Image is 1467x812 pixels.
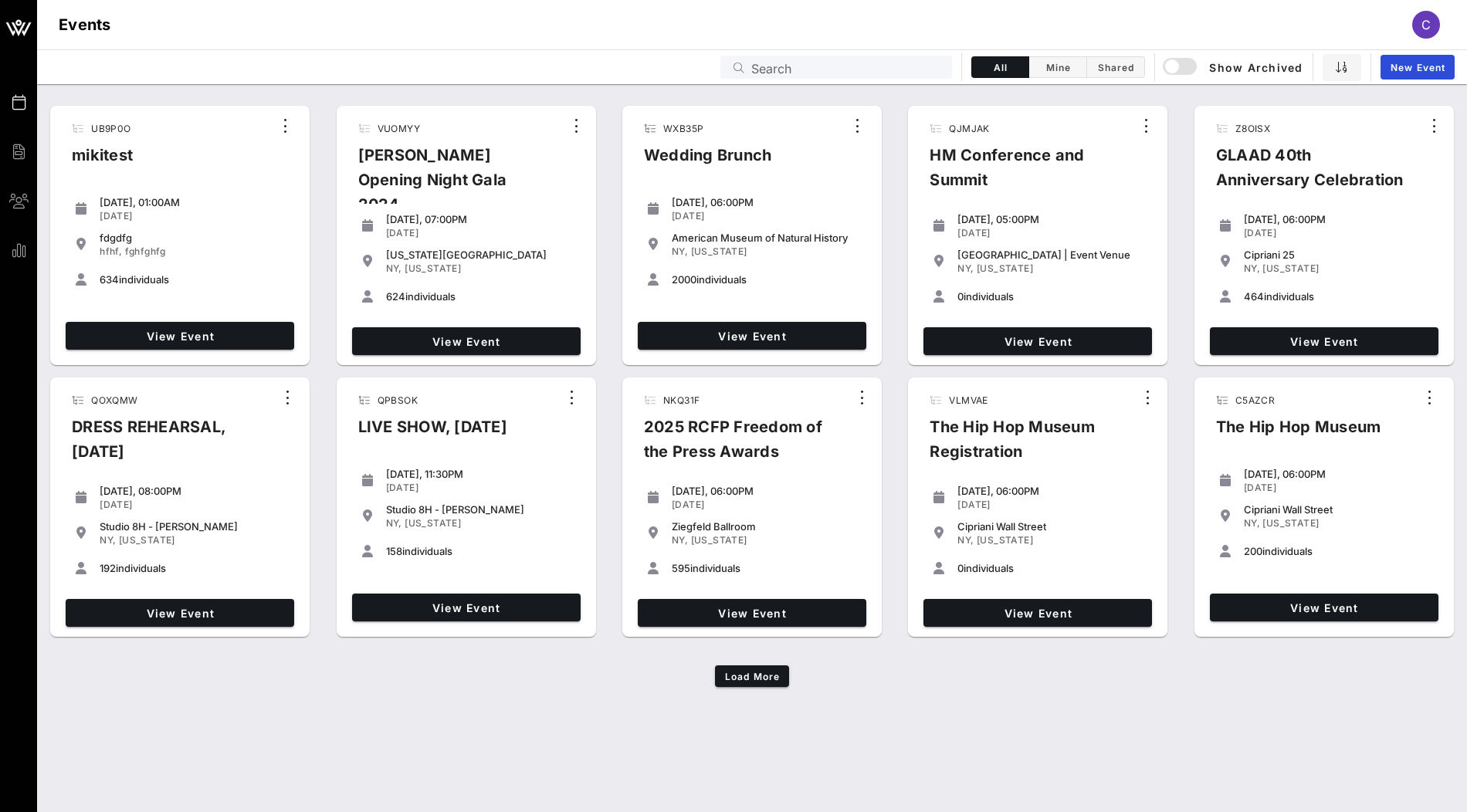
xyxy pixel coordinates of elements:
div: individuals [100,562,288,574]
h1: Events [59,12,111,37]
div: [DATE], 06:00PM [672,196,860,208]
span: 2000 [672,273,696,286]
span: NY, [386,262,402,274]
div: [DATE] [672,499,860,511]
span: Mine [1038,62,1077,73]
span: [US_STATE] [1262,262,1319,274]
div: individuals [1244,545,1432,557]
div: Cipriani Wall Street [957,520,1146,533]
span: NY, [957,534,974,546]
span: [US_STATE] [405,517,461,529]
div: [DATE], 05:00PM [957,213,1146,225]
span: View Event [358,601,574,614]
span: New Event [1390,62,1445,73]
span: 595 [672,562,690,574]
span: View Event [644,607,860,620]
div: DRESS REHEARSAL, [DATE] [59,414,275,476]
span: NY, [1244,517,1260,529]
span: [US_STATE] [119,534,175,546]
button: Load More [715,665,790,687]
span: NY, [386,517,402,529]
a: View Event [66,322,294,350]
span: View Event [644,330,860,343]
span: View Event [930,335,1146,348]
div: LIVE SHOW, [DATE] [346,414,520,452]
span: All [981,62,1019,73]
div: [DATE] [1244,227,1432,239]
span: QOXQMW [91,394,137,406]
a: View Event [352,594,581,621]
span: C [1421,17,1431,32]
a: View Event [352,327,581,355]
span: VLMVAE [949,394,988,406]
div: [DATE], 07:00PM [386,213,574,225]
div: The Hip Hop Museum [1204,414,1394,452]
div: Wedding Brunch [632,143,784,180]
span: NY, [957,262,974,274]
div: Cipriani Wall Street [1244,503,1432,516]
div: [DATE], 06:00PM [957,485,1146,497]
span: fghfghfg [125,245,166,257]
a: View Event [638,322,866,350]
div: [PERSON_NAME] Opening Night Gala 2024 [346,143,564,229]
div: individuals [386,290,574,303]
div: [DATE] [386,227,574,239]
span: C5AZCR [1235,394,1275,406]
div: The Hip Hop Museum Registration [917,414,1135,476]
div: GLAAD 40th Anniversary Celebration [1204,143,1421,205]
span: Z8OISX [1235,123,1270,134]
div: [DATE] [386,482,574,494]
span: [US_STATE] [977,262,1033,274]
div: individuals [100,273,288,286]
span: QPBSOK [378,394,418,406]
div: Studio 8H - [PERSON_NAME] [386,503,574,516]
div: 2025 RCFP Freedom of the Press Awards [632,414,849,476]
a: View Event [923,599,1152,627]
div: [DATE], 11:30PM [386,468,574,480]
span: VUOMYY [378,123,420,134]
div: fdgdfg [100,232,288,244]
span: NY, [672,534,688,546]
span: 200 [1244,545,1262,557]
span: 158 [386,545,402,557]
div: individuals [386,545,574,557]
div: [DATE] [957,227,1146,239]
div: individuals [957,562,1146,574]
span: 624 [386,290,405,303]
span: NY, [1244,262,1260,274]
span: NKQ31F [663,394,700,406]
span: 192 [100,562,116,574]
a: View Event [1210,594,1438,621]
button: Shared [1087,56,1145,78]
span: Show Archived [1165,58,1303,76]
div: HM Conference and Summit [917,143,1133,205]
div: [DATE] [100,210,288,222]
div: Studio 8H - [PERSON_NAME] [100,520,288,533]
span: Shared [1096,62,1135,73]
div: [DATE], 06:00PM [1244,213,1432,225]
div: C [1412,11,1440,39]
div: mikitest [59,143,145,180]
span: NY, [100,534,116,546]
div: individuals [672,562,860,574]
div: Ziegfeld Ballroom [672,520,860,533]
div: [DATE], 06:00PM [1244,468,1432,480]
span: [US_STATE] [691,534,747,546]
span: View Event [930,607,1146,620]
div: [DATE], 01:00AM [100,196,288,208]
span: View Event [1216,335,1432,348]
div: [DATE], 08:00PM [100,485,288,497]
button: Show Archived [1164,53,1303,81]
div: individuals [672,273,860,286]
span: 0 [957,562,964,574]
div: individuals [1244,290,1432,303]
div: [DATE] [100,499,288,511]
span: Load More [724,671,780,682]
span: [US_STATE] [405,262,461,274]
span: 634 [100,273,119,286]
span: [US_STATE] [977,534,1033,546]
span: 464 [1244,290,1264,303]
span: NY, [672,245,688,257]
a: View Event [66,599,294,627]
span: 0 [957,290,964,303]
